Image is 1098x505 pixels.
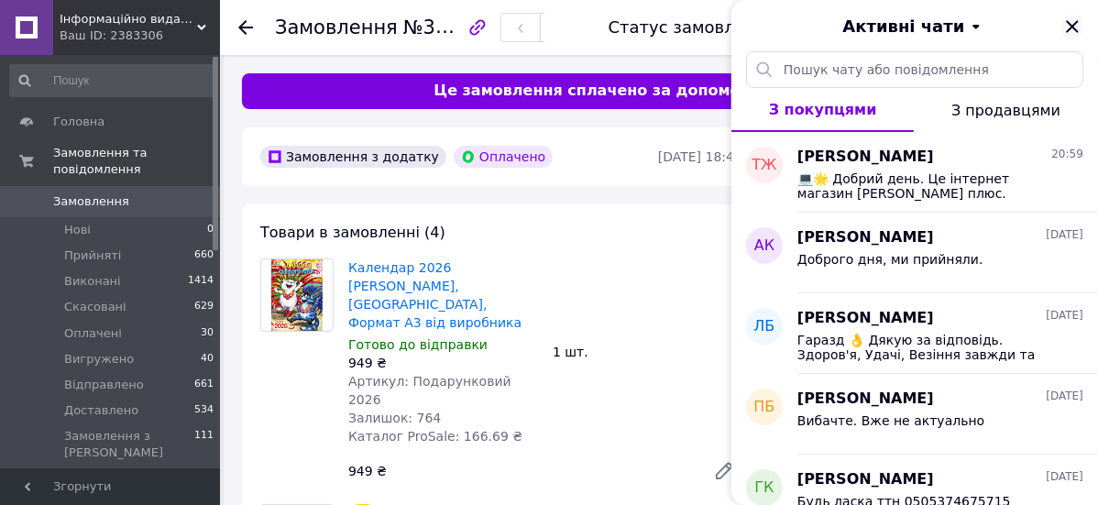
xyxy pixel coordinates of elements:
button: З продавцями [914,88,1098,132]
span: [PERSON_NAME] [797,389,934,410]
span: 40 [201,351,214,368]
span: ПБ [753,397,774,418]
span: Готово до відправки [348,337,488,352]
span: Замовлення з [PERSON_NAME] [64,428,194,461]
span: Замовлення [275,16,398,38]
span: Активні чати [842,15,964,38]
div: Ваш ID: 2383306 [60,27,220,44]
time: [DATE] 18:45 [658,149,742,164]
span: 0 [207,222,214,238]
span: [DATE] [1046,469,1083,485]
span: Товари в замовленні (4) [260,224,445,241]
span: [PERSON_NAME] [797,469,934,490]
span: 660 [194,247,214,264]
div: 1 шт. [545,339,750,365]
span: Замовлення та повідомлення [53,145,220,178]
span: 534 [194,402,214,419]
span: 1414 [188,273,214,290]
span: ГК [754,478,774,499]
div: Оплачено [454,146,553,168]
span: Доставлено [64,402,138,419]
span: Артикул: Подарунковий 2026 [348,374,511,407]
span: Доброго дня, ми прийняли. [797,252,983,267]
span: Оплачені [64,325,122,342]
span: ЛБ [753,316,774,337]
span: Це замовлення сплачено за допомогою [434,81,772,102]
span: Гаразд 👌 Дякую за відповідь. Здоров'я, Удачі, Везіння завжди та постійно, Вдалого дня, Чудової по... [797,333,1058,362]
span: Головна [53,114,104,130]
div: Повернутися назад [238,18,253,37]
span: Залишок: 764 [348,411,441,425]
span: Вигружено [64,351,134,368]
span: 💻🌟 Добрий день. Це інтернет магазин [PERSON_NAME] плюс. Скажіть будь ласка, Ви підтверджуєте прид... [797,171,1058,201]
span: Вибачте. Вже не актуально [797,413,984,428]
span: 20:59 [1051,147,1083,162]
span: [DATE] [1046,389,1083,404]
input: Пошук чату або повідомлення [746,51,1083,88]
input: Пошук [9,64,215,97]
span: ТЖ [752,155,776,176]
div: 949 ₴ [348,354,538,372]
button: ТЖ[PERSON_NAME]20:59💻🌟 Добрий день. Це інтернет магазин [PERSON_NAME] плюс. Скажіть будь ласка, В... [731,132,1098,213]
img: Календар 2026 Зенюк Мандри Синього Кота, Преміум, Формат А3 від виробника [271,259,322,331]
button: АК[PERSON_NAME][DATE]Доброго дня, ми прийняли. [731,213,1098,293]
span: З покупцями [769,101,877,118]
span: 111 [194,428,214,461]
span: Скасовані [64,299,126,315]
button: З покупцями [731,88,914,132]
button: ПБ[PERSON_NAME][DATE]Вибачте. Вже не актуально [731,374,1098,455]
span: [DATE] [1046,308,1083,324]
span: Виконані [64,273,121,290]
span: Інформаційно видавничий Дім "Діана плюс" [60,11,197,27]
span: [DATE] [1046,227,1083,243]
button: ЛБ[PERSON_NAME][DATE]Гаразд 👌 Дякую за відповідь. Здоров'я, Удачі, Везіння завжди та постійно, Вд... [731,293,1098,374]
span: 30 [201,325,214,342]
span: 661 [194,377,214,393]
div: 949 ₴ [341,458,698,484]
span: З продавцями [951,102,1060,119]
span: [PERSON_NAME] [797,147,934,168]
div: Замовлення з додатку [260,146,446,168]
span: Замовлення [53,193,129,210]
span: Нові [64,222,91,238]
span: 629 [194,299,214,315]
span: Каталог ProSale: 166.69 ₴ [348,429,522,444]
button: Закрити [1061,16,1083,38]
span: АК [754,236,774,257]
span: [PERSON_NAME] [797,308,934,329]
span: Відправлено [64,377,144,393]
a: Календар 2026 [PERSON_NAME], [GEOGRAPHIC_DATA], Формат А3 від виробника [348,260,522,330]
span: №366346634 [403,16,533,38]
div: Статус замовлення [609,18,777,37]
button: Активні чати [783,15,1047,38]
span: [PERSON_NAME] [797,227,934,248]
span: Прийняті [64,247,121,264]
a: Редагувати [706,453,742,489]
